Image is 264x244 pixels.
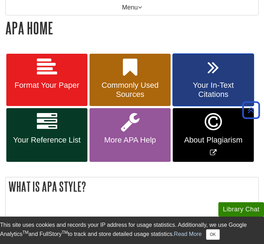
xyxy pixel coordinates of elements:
a: Back to Top [240,105,262,115]
h1: APA Home [5,19,259,37]
button: Close [206,229,220,240]
a: Read More [174,231,202,237]
span: Commonly Used Sources [95,81,165,99]
a: Your Reference List [6,108,87,162]
sup: TM [22,230,28,235]
a: Link opens in new window [173,108,254,162]
span: Format Your Paper [12,81,82,90]
button: Library Chat [218,202,264,217]
a: Commonly Used Sources [90,54,171,106]
sup: TM [62,230,68,235]
span: Your Reference List [12,136,82,145]
a: Your In-Text Citations [173,54,254,106]
span: More APA Help [95,136,165,145]
span: About Plagiarism [178,136,249,145]
a: More APA Help [90,108,171,162]
a: Format Your Paper [6,54,87,106]
h2: What is APA Style? [6,177,258,196]
span: Your In-Text Citations [178,81,249,99]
